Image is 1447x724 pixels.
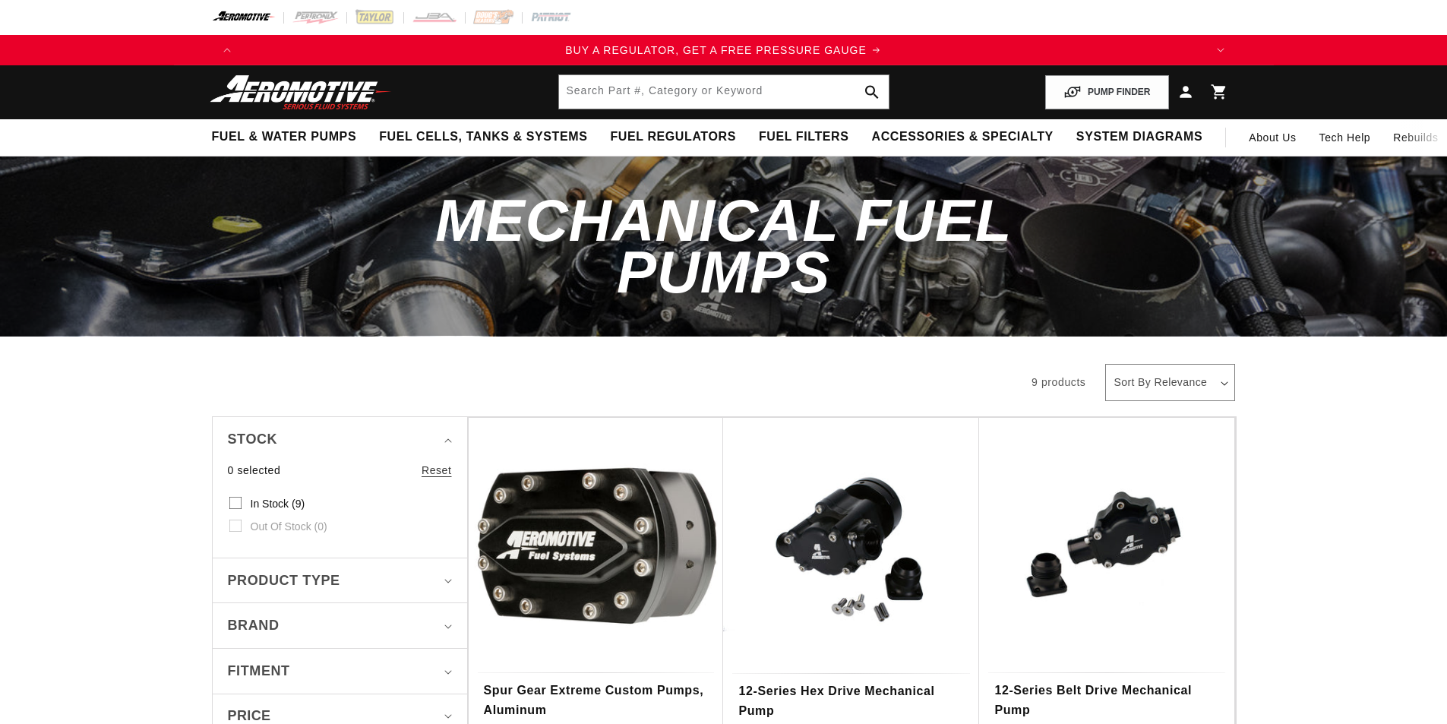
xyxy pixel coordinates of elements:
[201,119,368,155] summary: Fuel & Water Pumps
[228,558,452,603] summary: Product type (0 selected)
[1205,35,1236,65] button: Translation missing: en.sections.announcements.next_announcement
[759,129,849,145] span: Fuel Filters
[1076,129,1202,145] span: System Diagrams
[422,462,452,479] a: Reset
[1045,75,1168,109] button: PUMP FINDER
[212,35,242,65] button: Translation missing: en.sections.announcements.previous_announcement
[242,42,1205,58] div: Announcement
[251,520,327,533] span: Out of stock (0)
[228,615,280,637] span: Brand
[861,119,1065,155] summary: Accessories & Specialty
[559,75,889,109] input: Search by Part Number, Category or Keyword
[1249,131,1296,144] span: About Us
[228,428,278,451] span: Stock
[228,417,452,462] summary: Stock (0 selected)
[242,42,1205,58] div: 1 of 4
[174,35,1274,65] slideshow-component: Translation missing: en.sections.announcements.announcement_bar
[1065,119,1214,155] summary: System Diagrams
[228,603,452,648] summary: Brand (0 selected)
[610,129,735,145] span: Fuel Regulators
[379,129,587,145] span: Fuel Cells, Tanks & Systems
[855,75,889,109] button: search button
[1308,119,1382,156] summary: Tech Help
[228,462,281,479] span: 0 selected
[206,74,396,110] img: Aeromotive
[368,119,599,155] summary: Fuel Cells, Tanks & Systems
[994,681,1219,719] a: 12-Series Belt Drive Mechanical Pump
[1393,129,1438,146] span: Rebuilds
[872,129,1054,145] span: Accessories & Specialty
[435,187,1012,305] span: Mechanical Fuel Pumps
[242,42,1205,58] a: BUY A REGULATOR, GET A FREE PRESSURE GAUGE
[212,129,357,145] span: Fuel & Water Pumps
[1237,119,1307,156] a: About Us
[1319,129,1371,146] span: Tech Help
[747,119,861,155] summary: Fuel Filters
[738,681,964,720] a: 12-Series Hex Drive Mechanical Pump
[1032,376,1085,388] span: 9 products
[565,44,867,56] span: BUY A REGULATOR, GET A FREE PRESSURE GAUGE
[251,497,305,511] span: In stock (9)
[599,119,747,155] summary: Fuel Regulators
[484,681,709,719] a: Spur Gear Extreme Custom Pumps, Aluminum
[228,570,340,592] span: Product type
[228,660,290,682] span: Fitment
[228,649,452,694] summary: Fitment (0 selected)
